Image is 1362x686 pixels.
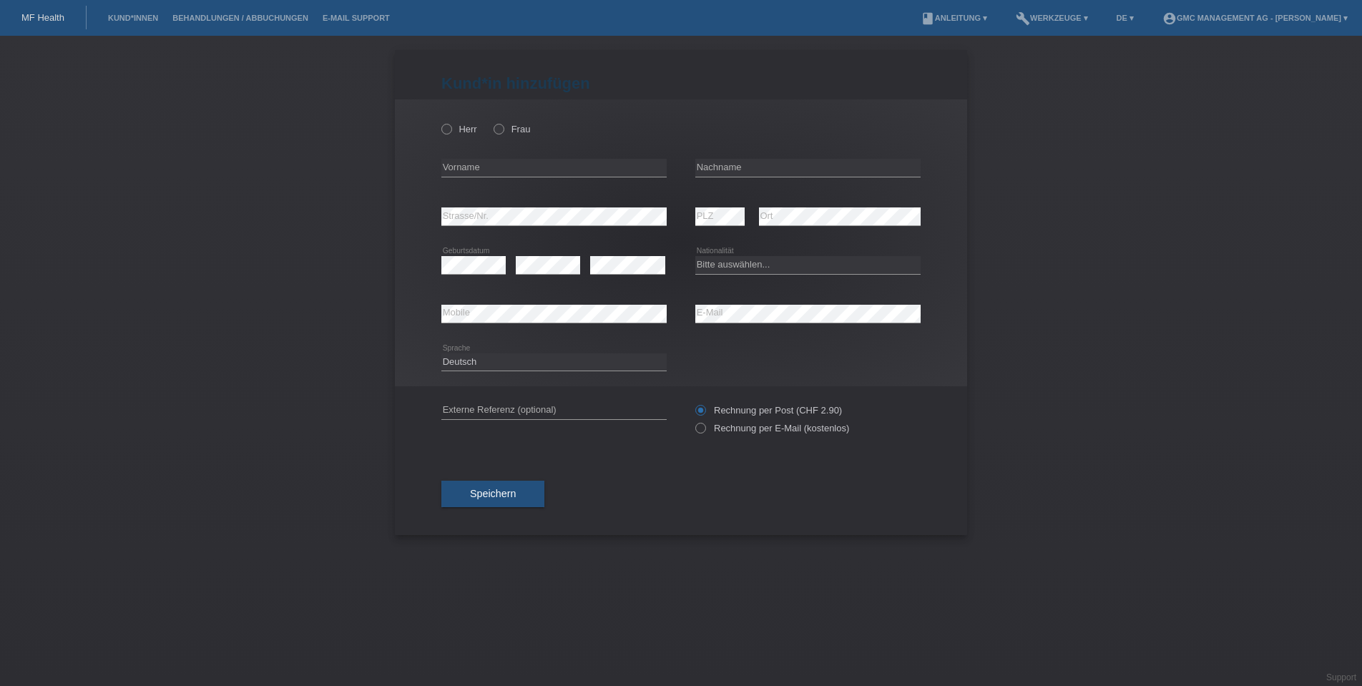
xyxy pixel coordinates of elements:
[441,481,544,508] button: Speichern
[21,12,64,23] a: MF Health
[695,405,842,416] label: Rechnung per Post (CHF 2.90)
[1155,14,1355,22] a: account_circleGMC Management AG - [PERSON_NAME] ▾
[1009,14,1095,22] a: buildWerkzeuge ▾
[695,405,705,423] input: Rechnung per Post (CHF 2.90)
[1326,672,1356,682] a: Support
[494,124,503,133] input: Frau
[441,74,921,92] h1: Kund*in hinzufügen
[494,124,530,134] label: Frau
[913,14,994,22] a: bookAnleitung ▾
[1109,14,1141,22] a: DE ▾
[695,423,705,441] input: Rechnung per E-Mail (kostenlos)
[470,488,516,499] span: Speichern
[101,14,165,22] a: Kund*innen
[695,423,849,433] label: Rechnung per E-Mail (kostenlos)
[441,124,477,134] label: Herr
[165,14,315,22] a: Behandlungen / Abbuchungen
[1162,11,1177,26] i: account_circle
[1016,11,1030,26] i: build
[441,124,451,133] input: Herr
[315,14,397,22] a: E-Mail Support
[921,11,935,26] i: book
